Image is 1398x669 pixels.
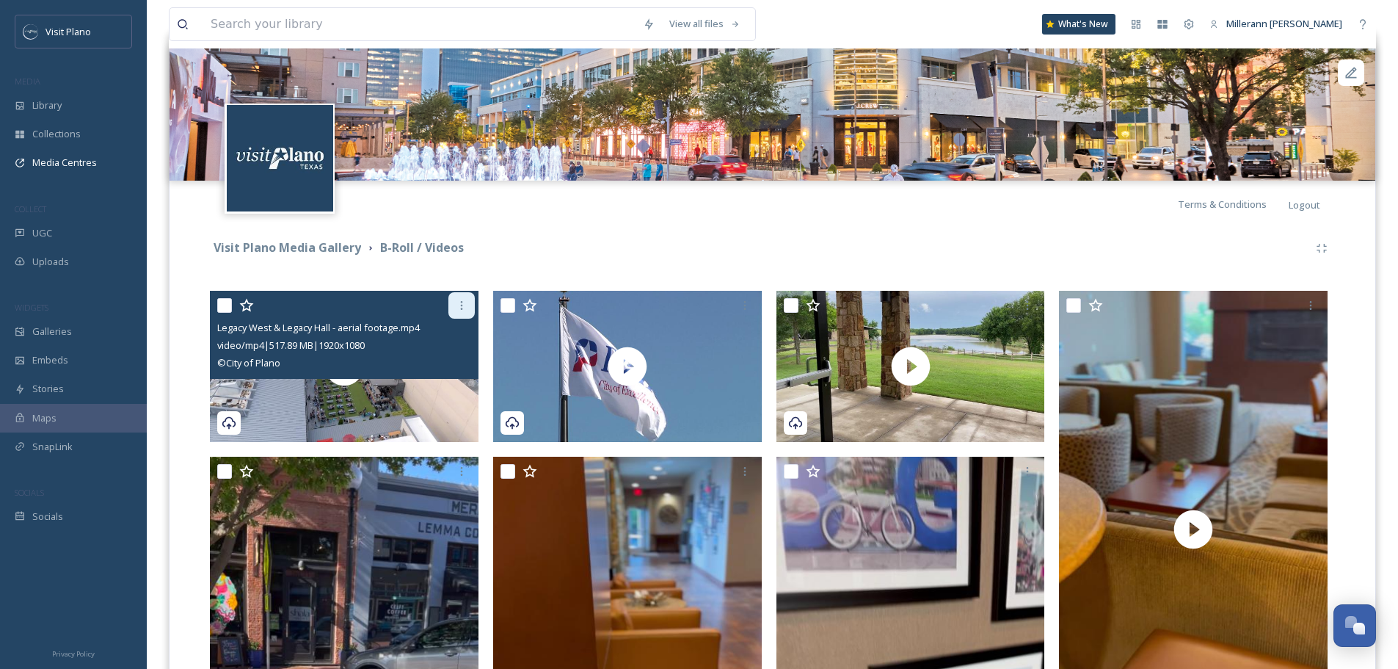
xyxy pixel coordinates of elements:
img: thumbnail [776,291,1045,442]
strong: B-Roll / Videos [380,239,464,256]
img: images.jpeg [23,24,38,39]
span: Socials [32,510,63,524]
span: Millerann [PERSON_NAME] [1226,17,1342,30]
span: Legacy West & Legacy Hall - aerial footage.mp4 [217,321,420,334]
span: Galleries [32,325,72,339]
span: Uploads [32,255,69,269]
input: Search your library [203,8,636,40]
img: thumbnail [493,291,762,442]
span: UGC [32,226,52,240]
a: View all files [662,10,748,38]
span: Privacy Policy [52,649,95,659]
img: Legacy West fountain - WEB.jpg [170,48,1375,181]
img: images.jpeg [227,105,333,211]
span: video/mp4 | 517.89 MB | 1920 x 1080 [217,339,365,352]
span: MEDIA [15,76,40,87]
span: Terms & Conditions [1178,198,1267,211]
span: © City of Plano [217,356,280,369]
span: SnapLink [32,440,73,454]
a: What's New [1042,14,1115,35]
span: Stories [32,382,64,396]
span: Maps [32,411,57,425]
span: WIDGETS [15,302,48,313]
strong: Visit Plano Media Gallery [214,239,361,256]
span: SOCIALS [15,487,44,498]
span: Library [32,98,62,112]
span: Visit Plano [45,25,91,38]
span: Logout [1289,198,1320,211]
a: Privacy Policy [52,644,95,662]
span: Media Centres [32,156,97,170]
span: Embeds [32,353,68,367]
span: COLLECT [15,203,46,214]
span: Collections [32,127,81,141]
a: Terms & Conditions [1178,195,1289,213]
a: Millerann [PERSON_NAME] [1202,10,1350,38]
button: Open Chat [1333,604,1376,647]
